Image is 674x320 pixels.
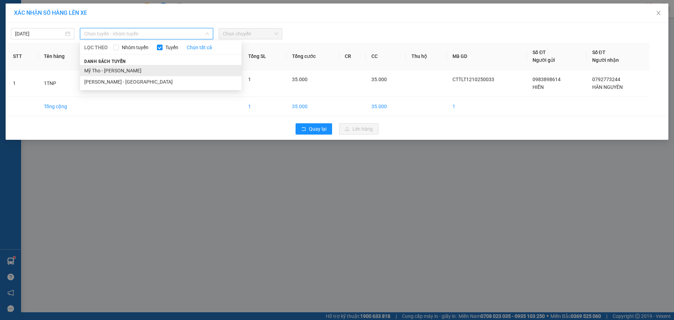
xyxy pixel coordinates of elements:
span: 1 [248,77,251,82]
th: CC [366,43,406,70]
td: 1 [7,70,38,97]
span: Chọn tuyến - nhóm tuyến [84,28,209,39]
li: [PERSON_NAME] - [GEOGRAPHIC_DATA] [80,76,242,87]
span: Danh sách tuyến [80,58,130,65]
td: 1TNP [38,70,90,97]
span: down [205,32,209,36]
span: Số ĐT [592,50,606,55]
span: 35.000 [292,77,308,82]
span: LỌC THEO [84,44,108,51]
span: Chọn chuyến [223,28,278,39]
th: Tổng SL [243,43,287,70]
button: Close [649,4,668,23]
th: Thu hộ [406,43,447,70]
li: Mỹ Tho - [PERSON_NAME] [80,65,242,76]
th: Tổng cước [286,43,339,70]
span: Quay lại [309,125,326,133]
text: CTTLT1210250033 [33,33,128,46]
td: Tổng cộng [38,97,90,116]
span: Số ĐT [533,50,546,55]
span: 0792773244 [592,77,620,82]
span: rollback [301,126,306,132]
a: Chọn tất cả [187,44,212,51]
span: Người nhận [592,57,619,63]
span: Nhóm tuyến [119,44,151,51]
input: 12/10/2025 [15,30,64,38]
th: Mã GD [447,43,527,70]
span: 35.000 [371,77,387,82]
span: HIỀN [533,84,544,90]
button: uploadLên hàng [339,123,378,135]
span: 0983898614 [533,77,561,82]
span: Tuyến [163,44,181,51]
td: 35.000 [286,97,339,116]
td: 35.000 [366,97,406,116]
span: XÁC NHẬN SỐ HÀNG LÊN XE [14,9,87,16]
span: close [656,10,661,16]
td: 1 [447,97,527,116]
button: rollbackQuay lại [296,123,332,135]
th: CR [339,43,366,70]
span: HÂN NGUYÊN [592,84,623,90]
th: STT [7,43,38,70]
td: 1 [243,97,287,116]
span: CTTLT1210250033 [452,77,494,82]
div: [PERSON_NAME] [4,50,156,69]
th: Tên hàng [38,43,90,70]
span: Người gửi [533,57,555,63]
